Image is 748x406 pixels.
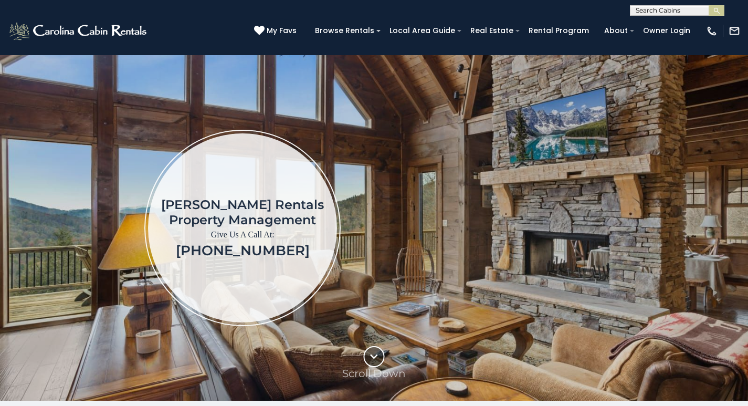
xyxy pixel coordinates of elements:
[254,25,299,37] a: My Favs
[161,227,324,242] p: Give Us A Call At:
[523,23,594,39] a: Rental Program
[161,197,324,227] h1: [PERSON_NAME] Rentals Property Management
[599,23,633,39] a: About
[267,25,297,36] span: My Favs
[8,20,150,41] img: White-1-2.png
[470,86,733,369] iframe: New Contact Form
[706,25,718,37] img: phone-regular-white.png
[638,23,696,39] a: Owner Login
[310,23,380,39] a: Browse Rentals
[176,242,310,259] a: [PHONE_NUMBER]
[342,367,406,380] p: Scroll Down
[384,23,460,39] a: Local Area Guide
[465,23,519,39] a: Real Estate
[729,25,740,37] img: mail-regular-white.png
